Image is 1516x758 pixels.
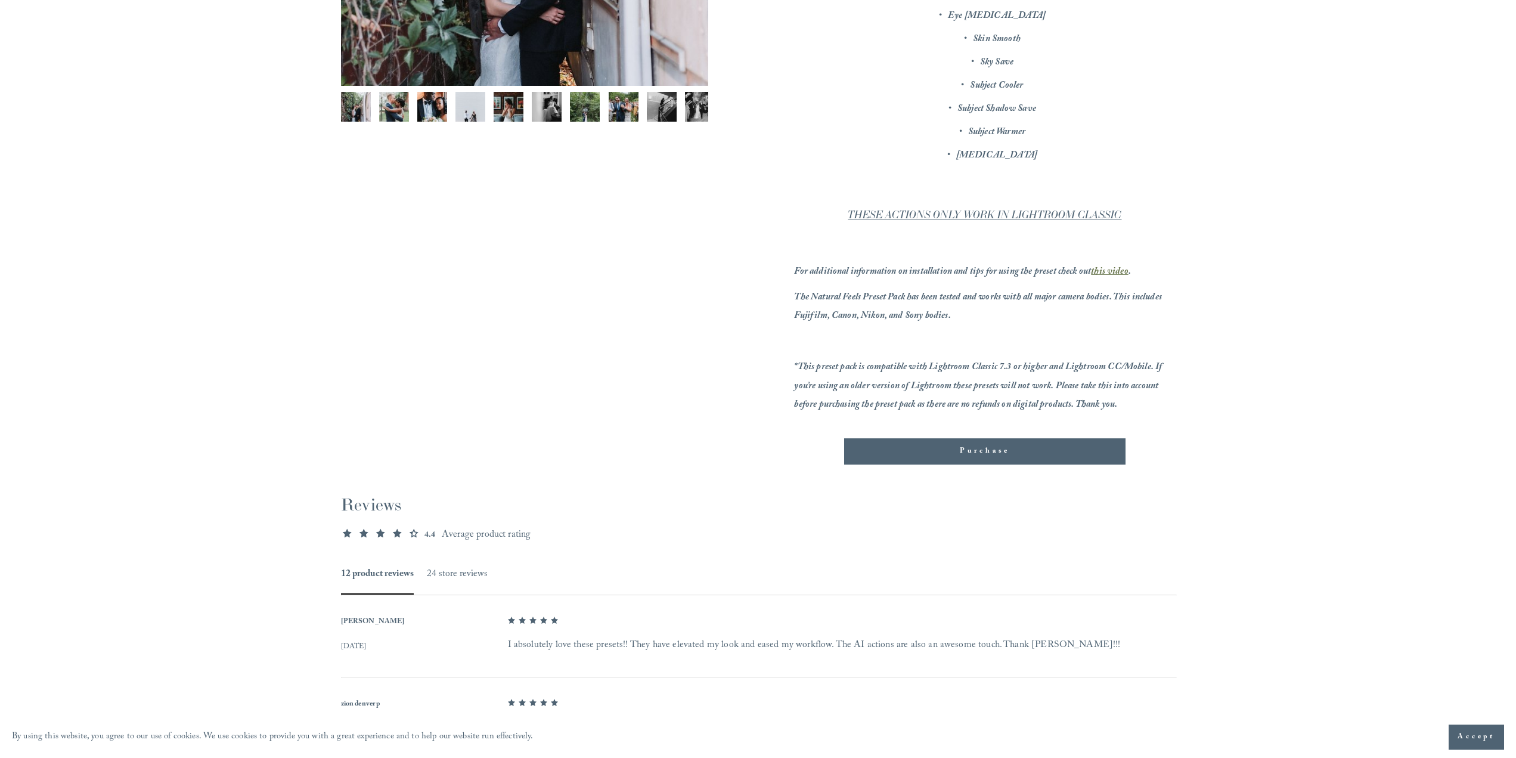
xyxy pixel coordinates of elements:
[794,360,1164,413] em: *This preset pack is compatible with Lightroom Classic 7.3 or higher and Lightroom CC/Mobile. If ...
[341,92,708,128] div: Gallery thumbnails
[685,92,715,122] button: Image 10 of 12
[1449,725,1504,750] button: Accept
[1129,264,1131,280] em: .
[848,209,1121,221] em: THESE ACTIONS ONLY WORK IN LIGHTROOM CLASSIC
[948,8,1046,24] em: Eye [MEDICAL_DATA]
[494,92,523,122] button: Image 5 of 12
[1091,264,1129,280] a: this video
[532,92,562,122] button: Image 6 of 12
[532,92,562,122] img: DSCF9372.jpg (Copy)
[957,101,1036,117] em: Subject Shadow Save
[455,92,485,122] button: Image 4 of 12
[417,92,447,122] button: Image 3 of 12
[647,92,677,122] img: raleigh-wedding-photographer.jpg
[379,92,409,122] img: best-lightroom-preset-natural-look.jpg
[794,264,1091,280] em: For additional information on installation and tips for using the preset check out
[455,92,485,122] img: FUJ18856 copy.jpg (Copy)
[12,729,534,746] p: By using this website, you agree to our use of cookies. We use cookies to provide you with a grea...
[424,529,435,542] div: 4.4
[341,566,414,583] button: View 12 product reviews
[970,78,1023,94] em: Subject Cooler
[341,493,1176,516] h2: Reviews
[570,92,600,122] img: lightroom-presets-natural-look.jpg
[341,613,508,638] dd: [PERSON_NAME]
[647,92,677,122] button: Image 9 of 12
[609,92,638,122] img: best-outdoor-north-carolina-wedding-photos.jpg
[1458,731,1495,743] span: Accept
[980,55,1013,71] em: Sky Save
[794,290,1164,324] em: The Natural Feels Preset Pack has been tested and works with all major camera bodies. This includ...
[844,438,1126,465] div: Purchase
[508,636,1176,655] dd: I absolutely love these presets!! They have elevated my look and eased my workflow. The AI action...
[494,92,523,122] img: FUJ14832.jpg (Copy)
[609,92,638,122] button: Image 8 of 12
[417,92,447,122] img: DSCF8972.jpg (Copy)
[570,92,600,122] button: Image 7 of 12
[685,92,715,122] img: FUJ15149.jpg (Copy)
[341,92,371,122] button: Image 1 of 12
[341,695,508,720] dd: zion denver p
[341,493,1176,542] div: 4.4 average product rating
[956,148,1037,164] em: [MEDICAL_DATA]
[973,32,1021,48] em: Skin Smooth
[427,566,488,583] button: View 24 store reviews
[379,92,409,122] button: Image 2 of 12
[341,92,371,122] img: DSCF9013.jpg (Copy)
[341,638,508,657] dd: [DATE]
[442,529,531,542] div: Average product rating
[854,445,1115,457] div: Purchase
[968,125,1025,141] em: Subject Warmer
